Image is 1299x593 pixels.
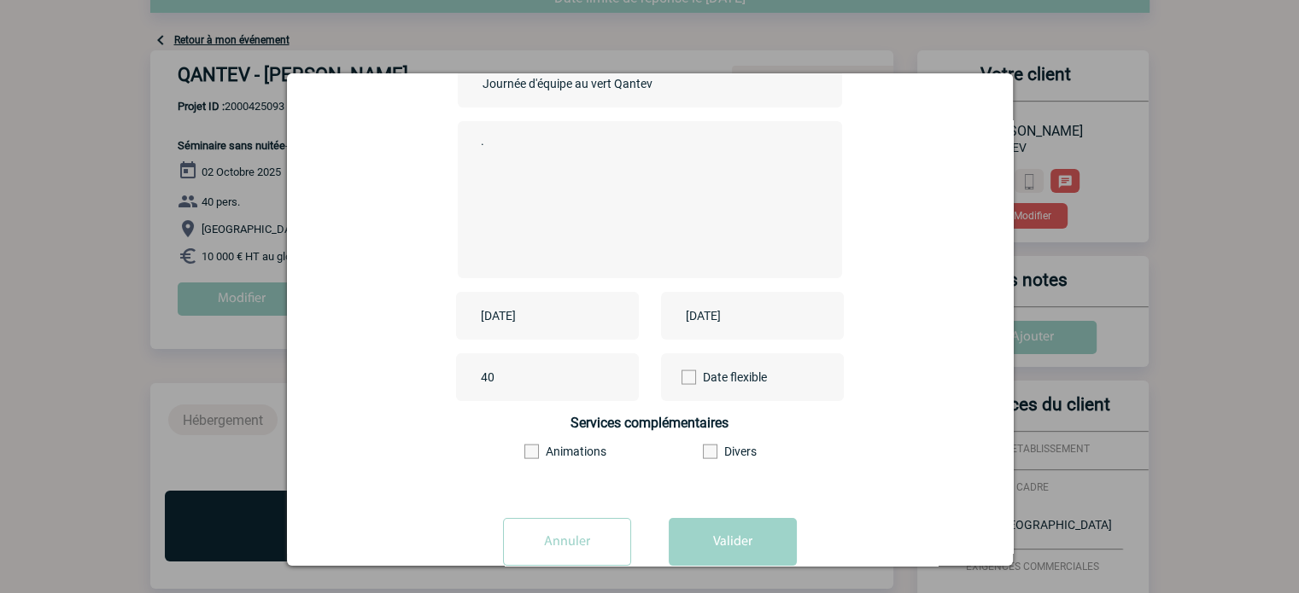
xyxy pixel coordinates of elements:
[477,366,637,388] input: Nombre de participants
[458,415,842,431] h4: Services complémentaires
[503,518,631,566] input: Annuler
[524,445,617,458] label: Animations
[703,445,796,458] label: Divers
[477,305,594,327] input: Date de début
[682,353,740,401] label: Date flexible
[669,518,797,566] button: Valider
[478,73,717,95] input: Nom de l'événement
[682,305,799,327] input: Date de fin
